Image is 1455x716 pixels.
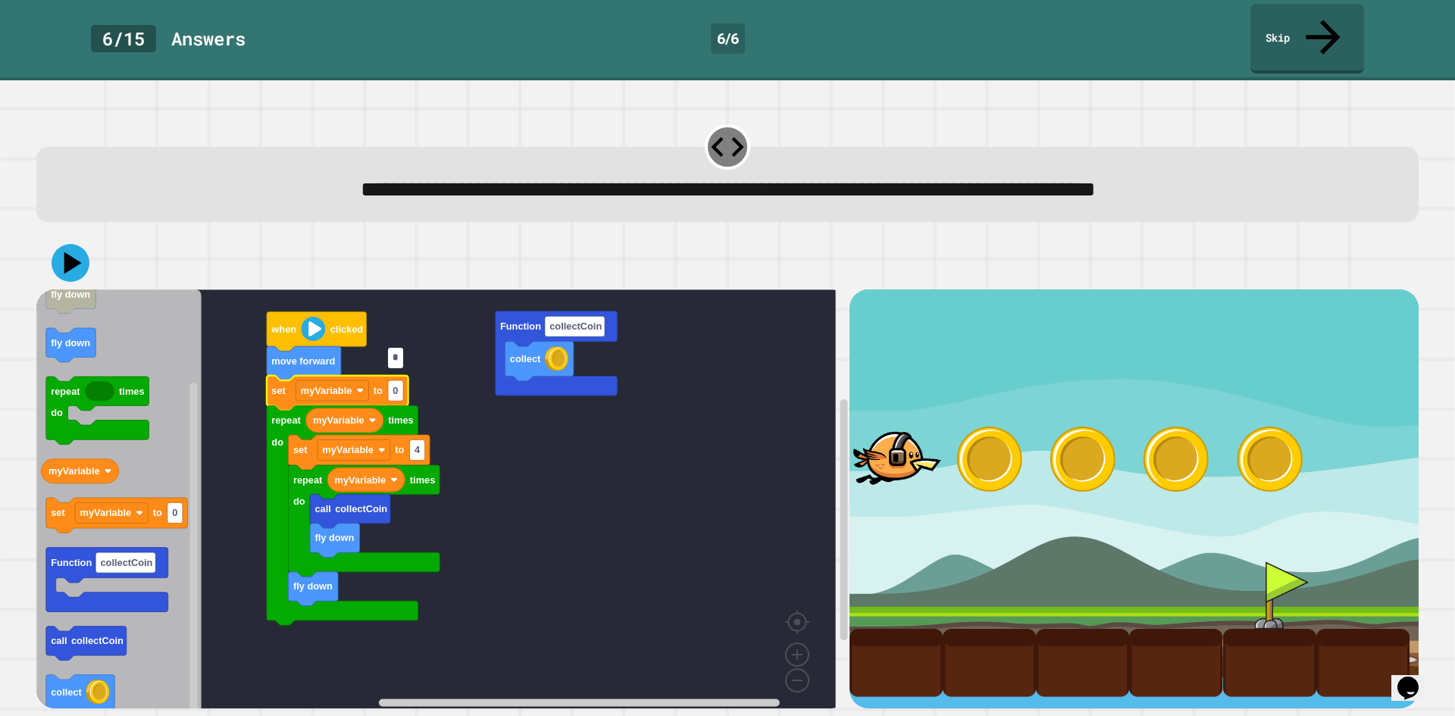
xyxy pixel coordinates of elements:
[374,385,383,396] text: to
[51,289,90,300] text: fly down
[91,25,156,52] div: 6 / 15
[410,474,435,486] text: times
[301,385,352,396] text: myVariable
[322,445,374,456] text: myVariable
[335,503,387,514] text: collectCoin
[71,636,124,647] text: collectCoin
[549,321,602,333] text: collectCoin
[271,385,286,396] text: set
[171,25,246,52] div: Answer s
[1250,4,1364,73] a: Skip
[100,557,152,568] text: collectCoin
[293,496,305,508] text: do
[711,23,745,54] div: 6 / 6
[172,508,177,519] text: 0
[393,385,398,396] text: 0
[153,508,162,519] text: to
[335,474,386,486] text: myVariable
[51,386,80,397] text: repeat
[51,408,63,419] text: do
[36,289,850,708] div: Blockly Workspace
[510,353,541,364] text: collect
[293,581,333,592] text: fly down
[395,445,404,456] text: to
[293,445,308,456] text: set
[314,533,354,544] text: fly down
[271,415,301,427] text: repeat
[51,636,67,647] text: call
[48,466,100,477] text: myVariable
[51,686,82,698] text: collect
[330,324,363,335] text: clicked
[271,355,335,367] text: move forward
[293,474,323,486] text: repeat
[388,415,413,427] text: times
[119,386,144,397] text: times
[51,508,65,519] text: set
[415,445,421,456] text: 4
[314,503,330,514] text: call
[51,337,90,349] text: fly down
[1391,655,1440,701] iframe: chat widget
[313,415,365,427] text: myVariable
[51,557,92,568] text: Function
[80,508,132,519] text: myVariable
[271,436,283,448] text: do
[271,324,296,335] text: when
[500,321,541,333] text: Function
